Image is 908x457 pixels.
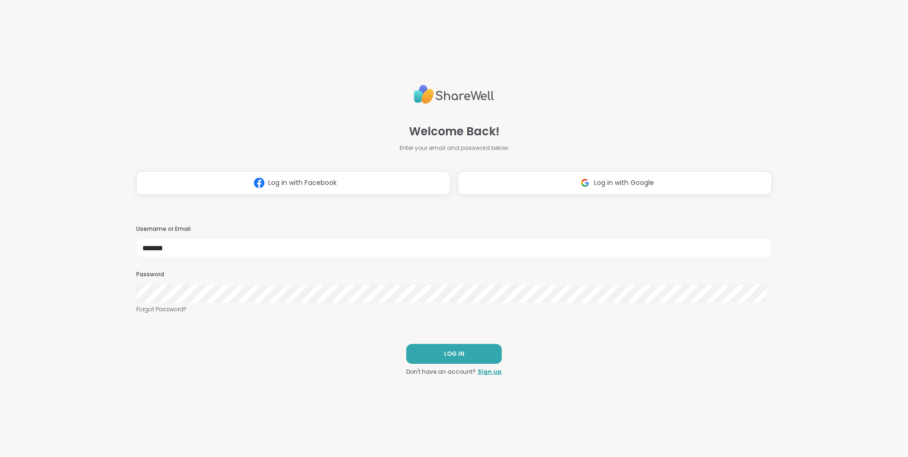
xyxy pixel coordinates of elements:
[576,174,594,192] img: ShareWell Logomark
[458,171,772,195] button: Log in with Google
[414,81,494,108] img: ShareWell Logo
[250,174,268,192] img: ShareWell Logomark
[136,271,772,279] h3: Password
[406,344,502,364] button: LOG IN
[268,178,337,188] span: Log in with Facebook
[478,368,502,376] a: Sign up
[444,350,464,358] span: LOG IN
[409,123,499,140] span: Welcome Back!
[400,144,508,152] span: Enter your email and password below
[594,178,654,188] span: Log in with Google
[136,171,450,195] button: Log in with Facebook
[136,225,772,233] h3: Username or Email
[406,368,476,376] span: Don't have an account?
[136,305,772,314] a: Forgot Password?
